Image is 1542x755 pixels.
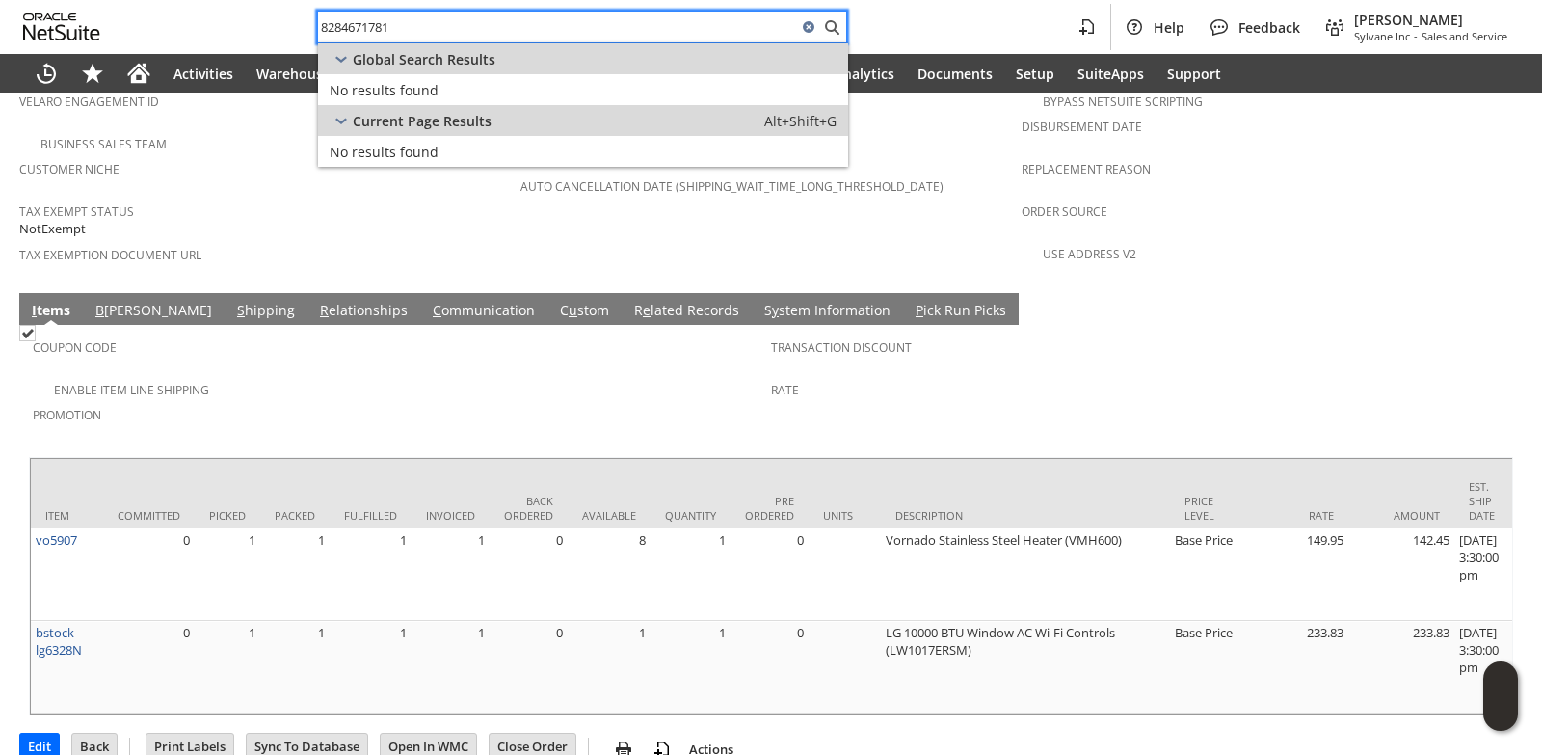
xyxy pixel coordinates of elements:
[1066,54,1156,93] a: SuiteApps
[27,301,75,322] a: Items
[195,528,260,621] td: 1
[1242,528,1348,621] td: 149.95
[771,382,799,398] a: Rate
[643,301,651,319] span: e
[103,528,195,621] td: 0
[1022,203,1107,220] a: Order Source
[330,528,412,621] td: 1
[195,621,260,714] td: 1
[318,74,848,105] a: No results found
[582,508,636,523] div: Available
[344,508,397,523] div: Fulfilled
[1469,479,1495,523] div: Est. Ship Date
[19,161,120,177] a: Customer Niche
[103,621,195,714] td: 0
[95,301,104,319] span: B
[209,508,246,523] div: Picked
[568,528,651,621] td: 8
[19,203,134,220] a: Tax Exempt Status
[1077,65,1144,83] span: SuiteApps
[1348,528,1454,621] td: 142.45
[568,621,651,714] td: 1
[731,528,809,621] td: 0
[1257,508,1334,523] div: Rate
[1354,29,1410,43] span: Sylvane Inc
[555,301,614,322] a: Custom
[895,508,1156,523] div: Description
[127,62,150,85] svg: Home
[23,54,69,93] a: Recent Records
[1488,297,1511,320] a: Unrolled view on
[245,54,342,93] a: Warehouse
[69,54,116,93] div: Shortcuts
[173,65,233,83] span: Activities
[651,621,731,714] td: 1
[745,494,794,523] div: Pre Ordered
[1043,94,1203,110] a: Bypass NetSuite Scripting
[260,528,330,621] td: 1
[232,301,300,322] a: Shipping
[1363,508,1440,523] div: Amount
[759,301,895,322] a: System Information
[36,624,82,659] a: bstock-lg6328N
[764,112,837,130] span: Alt+Shift+G
[19,325,36,341] img: Checked
[1348,621,1454,714] td: 233.83
[118,508,180,523] div: Committed
[54,382,209,398] a: Enable Item Line Shipping
[651,528,731,621] td: 1
[1483,697,1518,732] span: Oracle Guided Learning Widget. To move around, please hold and drag
[237,301,245,319] span: S
[35,62,58,85] svg: Recent Records
[771,339,912,356] a: Transaction Discount
[1022,161,1151,177] a: Replacement reason
[116,54,162,93] a: Home
[1004,54,1066,93] a: Setup
[433,301,441,319] span: C
[911,301,1011,322] a: Pick Run Picks
[569,301,577,319] span: u
[823,508,866,523] div: Units
[33,339,117,356] a: Coupon Code
[1022,119,1142,135] a: Disbursement Date
[1242,621,1348,714] td: 233.83
[1422,29,1507,43] span: Sales and Service
[353,112,492,130] span: Current Page Results
[906,54,1004,93] a: Documents
[917,65,993,83] span: Documents
[1156,54,1233,93] a: Support
[881,528,1170,621] td: Vornado Stainless Steel Heater (VMH600)
[19,220,86,238] span: NotExempt
[318,136,848,167] a: No results found
[330,621,412,714] td: 1
[731,621,809,714] td: 0
[1483,661,1518,731] iframe: Click here to launch Oracle Guided Learning Help Panel
[1170,528,1242,621] td: Base Price
[260,621,330,714] td: 1
[275,508,315,523] div: Packed
[353,50,495,68] span: Global Search Results
[412,528,490,621] td: 1
[1043,246,1136,262] a: Use Address V2
[91,301,217,322] a: B[PERSON_NAME]
[1167,65,1221,83] span: Support
[428,301,540,322] a: Communication
[665,508,716,523] div: Quantity
[490,528,568,621] td: 0
[426,508,475,523] div: Invoiced
[45,508,89,523] div: Item
[1454,621,1509,714] td: [DATE] 3:30:00 pm
[256,65,331,83] span: Warehouse
[81,62,104,85] svg: Shortcuts
[881,621,1170,714] td: LG 10000 BTU Window AC Wi-Fi Controls (LW1017ERSM)
[40,136,167,152] a: Business Sales Team
[23,13,100,40] svg: logo
[412,621,490,714] td: 1
[835,65,894,83] span: Analytics
[823,54,906,93] a: Analytics
[162,54,245,93] a: Activities
[1238,18,1300,37] span: Feedback
[1414,29,1418,43] span: -
[1170,621,1242,714] td: Base Price
[36,531,77,549] a: vo5907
